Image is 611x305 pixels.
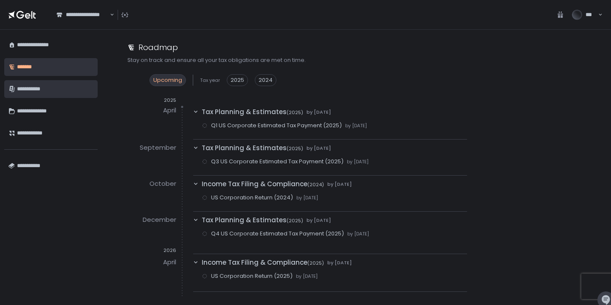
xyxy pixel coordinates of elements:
div: October [149,177,176,190]
span: (2025) [287,217,303,224]
span: Income Tax Filing & Compliance [202,258,324,268]
div: September [140,141,176,154]
span: US Corporation Return (2025) [211,272,293,280]
div: 2025 [127,97,176,104]
span: Tax Planning & Estimates [202,215,303,225]
span: (2025) [287,109,303,116]
div: Upcoming [149,74,186,86]
span: (2024) [307,181,324,188]
div: 2026 [127,247,176,254]
span: US Corporation Return (2024) [211,194,293,201]
span: by [DATE] [345,122,367,129]
span: Tax Planning & Estimates [202,107,303,117]
span: by [DATE] [296,273,318,280]
span: by [DATE] [307,109,331,115]
span: 2024 [259,76,273,84]
span: by [DATE] [347,158,369,165]
span: by [DATE] [327,260,352,266]
span: Q3 US Corporate Estimated Tax Payment (2025) [211,158,344,165]
div: December [143,213,176,227]
span: by [DATE] [296,194,318,201]
span: by [DATE] [347,230,369,237]
span: (2025) [307,260,324,266]
div: Stay on track and ensure all your tax obligations are met on time. [127,56,599,64]
span: Tax Planning & Estimates [202,143,303,153]
h1: Roadmap [138,42,178,53]
span: by [DATE] [327,181,352,187]
div: April [163,255,176,269]
span: Q1 US Corporate Estimated Tax Payment (2025) [211,122,342,129]
span: 2025 [231,76,244,84]
span: (2025) [287,145,303,152]
div: April [163,104,176,117]
span: Income Tax Filing & Compliance [202,179,324,189]
span: by [DATE] [307,145,331,151]
span: by [DATE] [307,217,331,224]
span: Tax year [200,77,220,84]
div: Search for option [51,6,114,24]
span: Q4 US Corporate Estimated Tax Payment (2025) [211,230,344,238]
